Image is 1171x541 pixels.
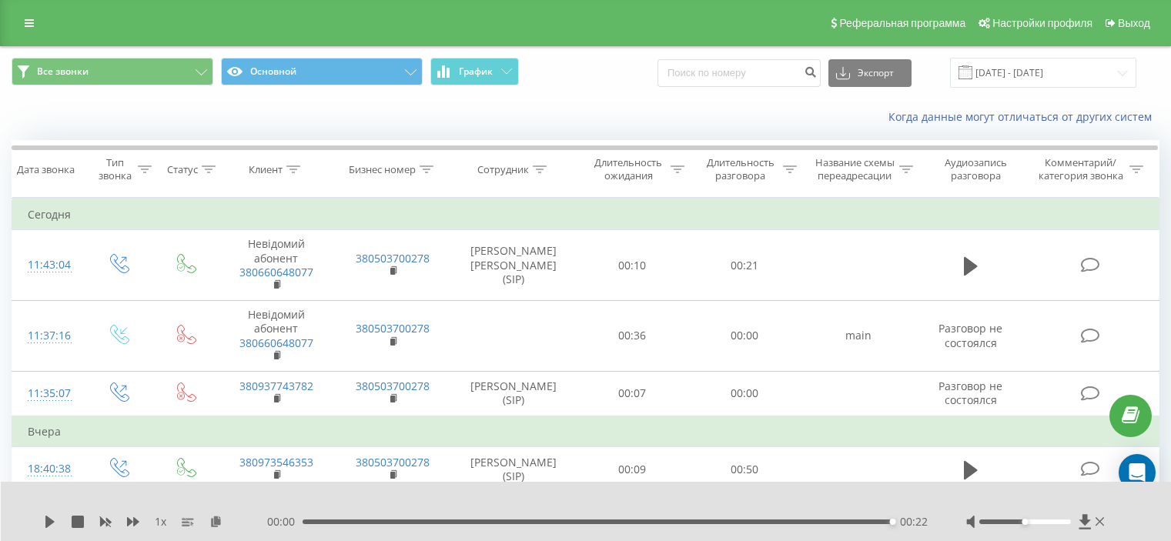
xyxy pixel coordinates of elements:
td: Невідомий абонент [218,230,334,301]
div: 18:40:38 [28,454,69,484]
td: [PERSON_NAME] (SIP) [451,447,577,492]
td: 00:00 [688,371,800,416]
button: График [430,58,519,85]
td: 00:07 [577,371,688,416]
span: Все звонки [37,65,89,78]
span: График [459,66,493,77]
button: Основной [221,58,423,85]
div: Название схемы переадресации [815,156,895,182]
span: 1 x [155,514,166,529]
a: 380660648077 [239,265,313,279]
div: Сотрудник [477,163,529,176]
div: 11:37:16 [28,321,69,351]
td: 00:09 [577,447,688,492]
div: Клиент [249,163,283,176]
a: 380503700278 [356,251,430,265]
span: Выход [1118,17,1150,29]
td: [PERSON_NAME] (SIP) [451,371,577,416]
span: 00:22 [900,514,928,529]
span: Настройки профиля [992,17,1092,29]
td: [PERSON_NAME] [PERSON_NAME] (SIP) [451,230,577,301]
a: 380937743782 [239,379,313,393]
div: Тип звонка [97,156,133,182]
span: Реферальная программа [839,17,965,29]
a: 380503700278 [356,379,430,393]
a: Когда данные могут отличаться от других систем [888,109,1159,124]
a: 380660648077 [239,336,313,350]
div: Бизнес номер [349,163,416,176]
div: 11:35:07 [28,379,69,409]
td: Вчера [12,416,1159,447]
a: 380973546353 [239,455,313,469]
div: Длительность разговора [702,156,779,182]
a: 380503700278 [356,455,430,469]
a: 380503700278 [356,321,430,336]
td: 00:21 [688,230,800,301]
div: Open Intercom Messenger [1119,454,1156,491]
div: 11:43:04 [28,250,69,280]
div: Комментарий/категория звонка [1035,156,1126,182]
div: Статус [167,163,198,176]
span: Разговор не состоялся [938,379,1002,407]
td: 00:36 [577,301,688,372]
td: main [800,301,916,372]
div: Accessibility label [1022,519,1028,525]
td: Сегодня [12,199,1159,230]
span: Разговор не состоялся [938,321,1002,349]
td: 00:10 [577,230,688,301]
td: 00:50 [688,447,800,492]
div: Дата звонка [17,163,75,176]
span: 00:00 [267,514,303,529]
div: Accessibility label [890,519,896,525]
td: 00:00 [688,301,800,372]
td: Невідомий абонент [218,301,334,372]
div: Длительность ожидания [591,156,667,182]
button: Все звонки [12,58,213,85]
input: Поиск по номеру [657,59,821,87]
button: Экспорт [828,59,912,87]
div: Аудиозапись разговора [931,156,1021,182]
